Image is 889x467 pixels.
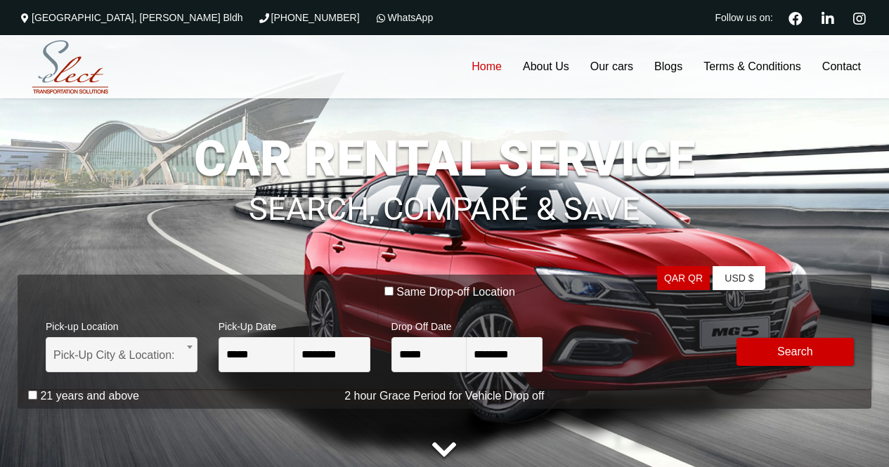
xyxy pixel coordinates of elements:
[396,285,515,299] label: Same Drop-off Location
[18,134,871,183] h1: CAR RENTAL SERVICE
[40,389,139,403] label: 21 years and above
[657,266,710,291] a: QAR QR
[713,266,765,291] a: USD $
[257,12,360,23] a: [PHONE_NUMBER]
[374,12,434,23] a: WhatsApp
[46,337,197,372] span: Pick-Up City & Location:
[53,338,190,373] span: Pick-Up City & Location:
[812,35,871,98] a: Contact
[18,388,871,404] p: 2 hour Grace Period for Vehicle Drop off
[21,37,119,98] img: Select Rent a Car
[783,10,808,25] a: Facebook
[391,312,543,337] span: Drop Off Date
[219,312,370,337] span: Pick-Up Date
[18,172,871,225] h1: SEARCH, COMPARE & SAVE
[461,35,512,98] a: Home
[580,35,644,98] a: Our cars
[644,35,693,98] a: Blogs
[693,35,812,98] a: Terms & Conditions
[46,312,197,337] span: Pick-up Location
[815,10,840,25] a: Linkedin
[512,35,580,98] a: About Us
[847,10,871,25] a: Instagram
